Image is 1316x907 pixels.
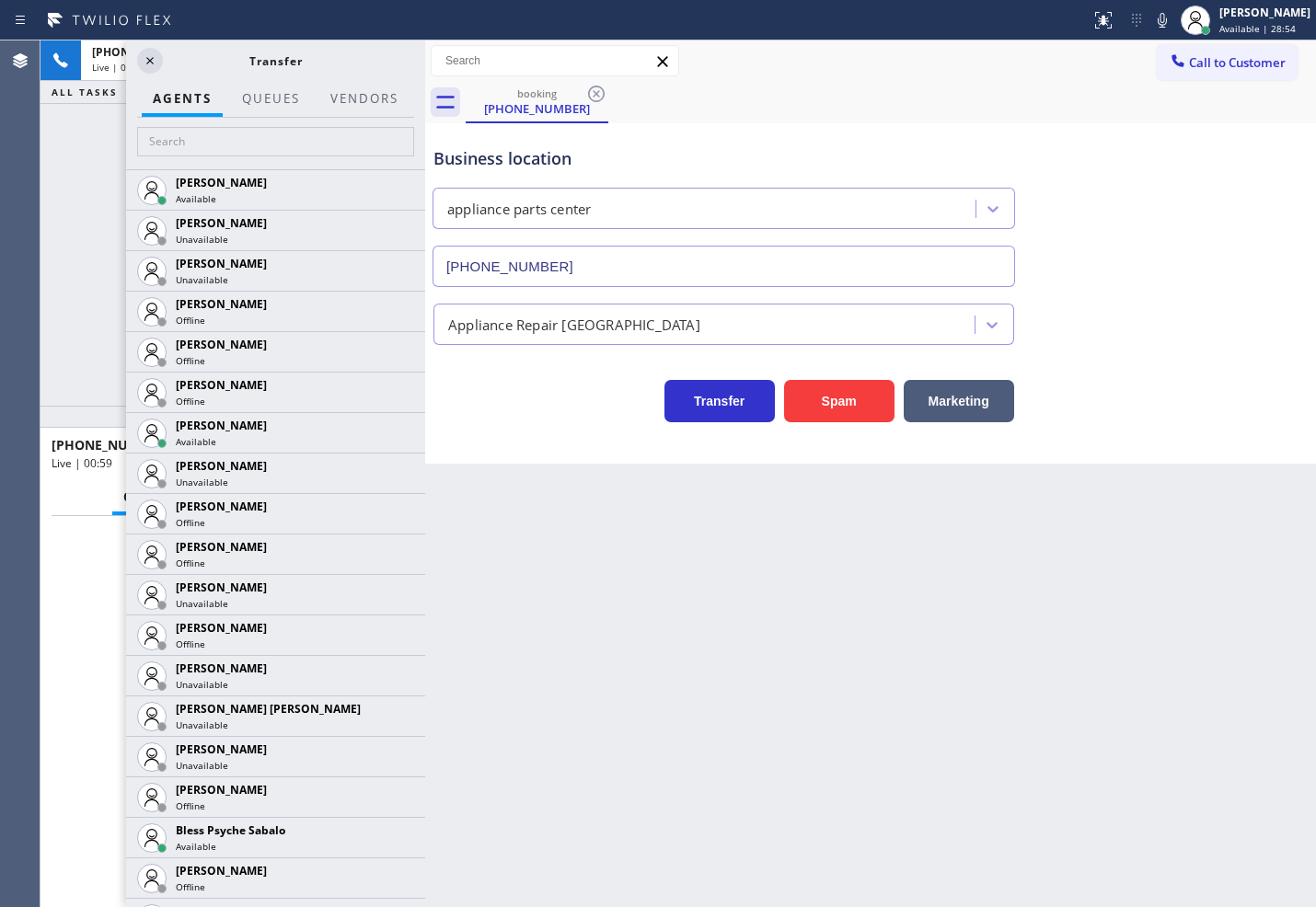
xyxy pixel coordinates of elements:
[664,380,775,422] button: Transfer
[176,759,228,772] span: Unavailable
[249,53,303,69] span: Transfer
[176,354,205,367] span: Offline
[176,458,267,474] span: [PERSON_NAME]
[123,488,162,505] span: Call
[176,701,361,717] span: [PERSON_NAME] [PERSON_NAME]
[176,620,267,636] span: [PERSON_NAME]
[153,90,212,107] span: AGENTS
[176,557,205,569] span: Offline
[176,840,216,853] span: Available
[137,127,414,156] input: Search
[176,516,205,529] span: Offline
[448,314,700,335] div: Appliance Repair [GEOGRAPHIC_DATA]
[1219,5,1310,20] div: [PERSON_NAME]
[176,377,267,393] span: [PERSON_NAME]
[176,296,267,312] span: [PERSON_NAME]
[176,395,205,408] span: Offline
[447,199,591,220] div: appliance parts center
[432,46,678,75] input: Search
[92,61,145,74] span: Live | 00:59
[52,436,168,453] span: [PHONE_NUMBER]
[176,435,216,448] span: Available
[92,44,193,60] span: [PHONE_NUMBER]
[176,418,267,433] span: [PERSON_NAME]
[433,246,1015,287] input: Phone Number
[231,81,311,117] button: QUEUES
[176,822,285,838] span: Bless Psyche Sabalo
[1157,45,1298,80] button: Call to Customer
[468,86,606,100] div: booking
[176,233,228,246] span: Unavailable
[1149,7,1175,33] button: Mute
[1189,54,1286,71] span: Call to Customer
[176,660,267,676] span: [PERSON_NAME]
[176,678,228,691] span: Unavailable
[176,799,205,812] span: Offline
[468,100,606,117] div: [PHONE_NUMBER]
[176,580,267,595] span: [PERSON_NAME]
[176,192,216,205] span: Available
[176,637,205,650] span: Offline
[242,90,300,107] span: QUEUES
[112,479,173,515] button: Call
[176,314,205,327] span: Offline
[1219,22,1296,35] span: Available | 28:54
[142,81,223,117] button: AGENTS
[468,82,606,121] div: (817) 420-0733
[176,863,267,878] span: [PERSON_NAME]
[319,81,410,117] button: Vendors
[176,539,267,555] span: [PERSON_NAME]
[176,215,267,231] span: [PERSON_NAME]
[176,597,228,610] span: Unavailable
[40,81,155,103] button: ALL TASKS
[52,455,112,471] span: Live | 00:59
[904,380,1014,422] button: Marketing
[176,273,228,286] span: Unavailable
[784,380,895,422] button: Spam
[176,175,267,190] span: [PERSON_NAME]
[176,880,205,893] span: Offline
[176,256,267,271] span: [PERSON_NAME]
[176,337,267,352] span: [PERSON_NAME]
[176,782,267,798] span: [PERSON_NAME]
[176,499,267,514] span: [PERSON_NAME]
[433,146,1014,171] div: Business location
[52,86,118,98] span: ALL TASKS
[176,718,228,731] span: Unavailable
[176,741,267,757] span: [PERSON_NAME]
[176,476,228,488] span: Unavailable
